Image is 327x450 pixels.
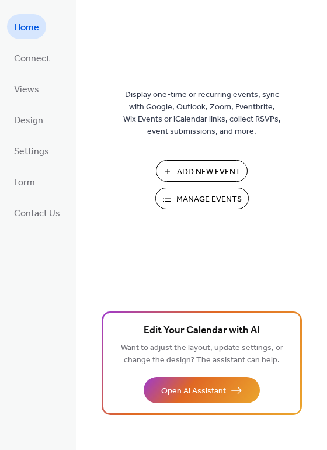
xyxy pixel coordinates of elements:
span: Manage Events [176,193,242,206]
span: Edit Your Calendar with AI [144,323,260,339]
span: Want to adjust the layout, update settings, or change the design? The assistant can help. [121,340,283,368]
span: Home [14,19,39,37]
span: Form [14,174,35,192]
a: Settings [7,138,56,163]
span: Contact Us [14,205,60,223]
a: Contact Us [7,200,67,225]
a: Connect [7,45,57,70]
span: Add New Event [177,166,241,178]
span: Open AI Assistant [161,385,226,397]
span: Views [14,81,39,99]
a: Form [7,169,42,194]
button: Manage Events [155,188,249,209]
span: Settings [14,143,49,161]
a: Home [7,14,46,39]
a: Design [7,107,50,132]
span: Connect [14,50,50,68]
span: Design [14,112,43,130]
button: Open AI Assistant [144,377,260,403]
a: Views [7,76,46,101]
span: Display one-time or recurring events, sync with Google, Outlook, Zoom, Eventbrite, Wix Events or ... [123,89,281,138]
button: Add New Event [156,160,248,182]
